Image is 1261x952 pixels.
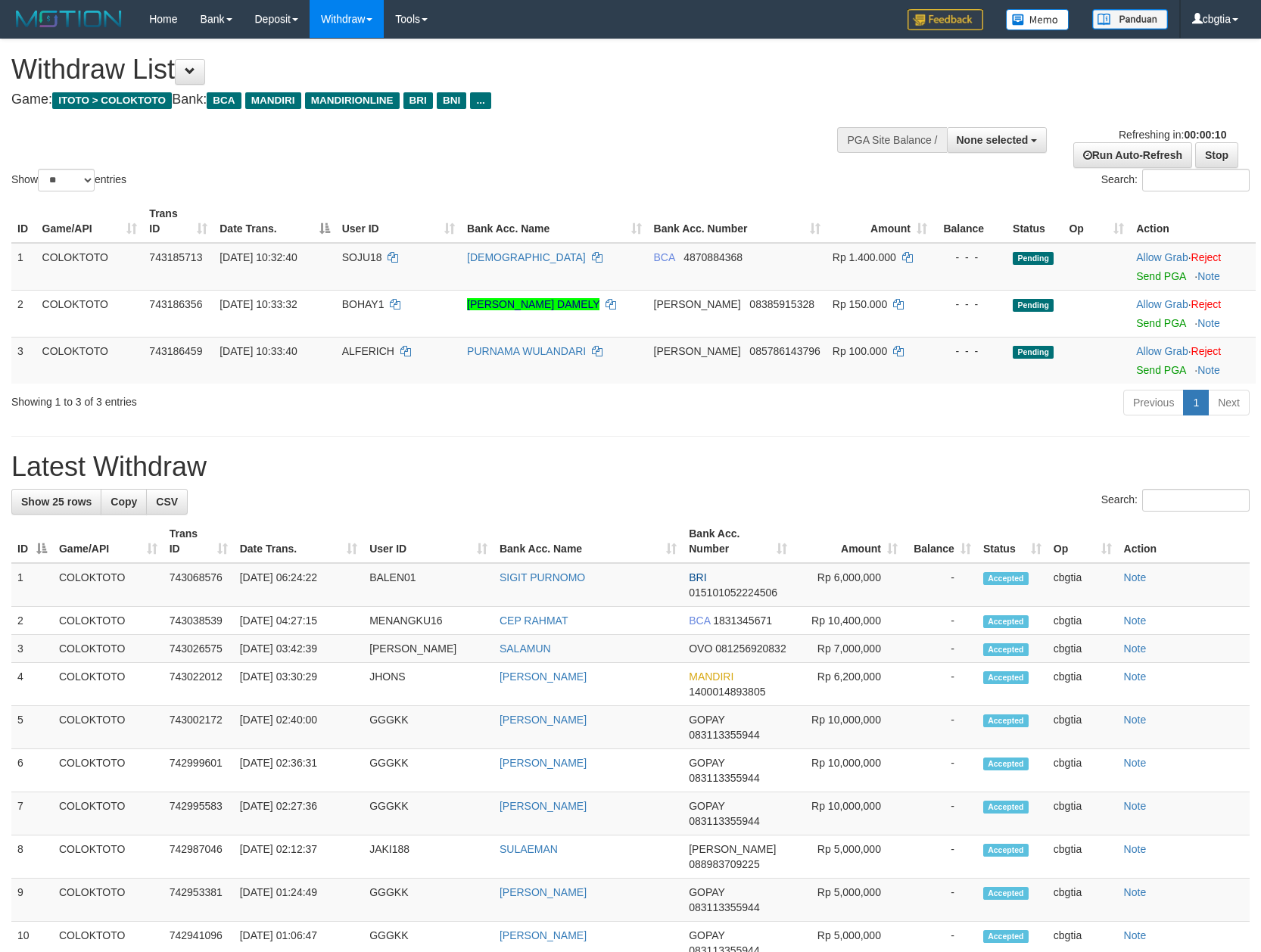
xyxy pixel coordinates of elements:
[983,615,1029,628] span: Accepted
[146,489,188,515] a: CSV
[101,489,147,515] a: Copy
[245,92,301,109] span: MANDIRI
[234,706,363,749] td: [DATE] 02:40:00
[1142,169,1250,191] input: Search:
[933,200,1007,243] th: Balance
[11,663,53,706] td: 4
[363,749,494,792] td: GGGKK
[689,901,759,913] span: Copy 083113355944 to clipboard
[1048,749,1118,792] td: cbgtia
[149,298,202,310] span: 743186356
[11,792,53,835] td: 7
[1197,317,1220,329] a: Note
[213,200,335,243] th: Date Trans.: activate to sort column descending
[1130,200,1256,243] th: Action
[336,200,461,243] th: User ID: activate to sort column ascending
[149,251,202,263] span: 743185713
[983,887,1029,900] span: Accepted
[234,749,363,792] td: [DATE] 02:36:31
[220,345,297,357] span: [DATE] 10:33:40
[11,169,126,191] label: Show entries
[689,772,759,784] span: Copy 083113355944 to clipboard
[983,930,1029,943] span: Accepted
[363,520,494,563] th: User ID: activate to sort column ascending
[467,298,599,310] a: [PERSON_NAME] DAMELY
[1191,251,1222,263] a: Reject
[833,298,887,310] span: Rp 150.000
[500,670,587,683] a: [PERSON_NAME]
[363,879,494,922] td: GGGKK
[689,929,724,941] span: GOPAY
[36,290,144,337] td: COLOKTOTO
[1124,642,1147,655] a: Note
[11,520,53,563] th: ID: activate to sort column descending
[11,290,36,337] td: 2
[1124,670,1147,683] a: Note
[1101,489,1250,512] label: Search:
[689,614,710,627] span: BCA
[1136,298,1188,310] a: Allow Grab
[983,844,1029,857] span: Accepted
[1048,607,1118,635] td: cbgtia
[53,635,163,663] td: COLOKTOTO
[1048,663,1118,706] td: cbgtia
[1123,390,1184,415] a: Previous
[793,792,904,835] td: Rp 10,000,000
[947,127,1048,153] button: None selected
[1048,520,1118,563] th: Op: activate to sort column ascending
[53,792,163,835] td: COLOKTOTO
[793,635,904,663] td: Rp 7,000,000
[342,345,394,357] span: ALFERICH
[500,843,558,855] a: SULAEMAN
[1124,886,1147,898] a: Note
[1130,290,1256,337] td: ·
[36,243,144,291] td: COLOKTOTO
[904,635,977,663] td: -
[1191,345,1222,357] a: Reject
[163,635,234,663] td: 743026575
[1136,364,1185,376] a: Send PGA
[111,496,137,508] span: Copy
[713,614,772,627] span: Copy 1831345671 to clipboard
[163,879,234,922] td: 742953381
[220,298,297,310] span: [DATE] 10:33:32
[749,298,814,310] span: Copy 08385915328 to clipboard
[957,134,1029,146] span: None selected
[234,520,363,563] th: Date Trans.: activate to sort column ascending
[1124,929,1147,941] a: Note
[234,607,363,635] td: [DATE] 04:27:15
[305,92,400,109] span: MANDIRIONLINE
[363,607,494,635] td: MENANGKU16
[977,520,1048,563] th: Status: activate to sort column ascending
[163,792,234,835] td: 742995583
[207,92,241,109] span: BCA
[1092,9,1168,30] img: panduan.png
[904,520,977,563] th: Balance: activate to sort column ascending
[1184,129,1226,141] strong: 00:00:10
[1048,792,1118,835] td: cbgtia
[1136,345,1188,357] a: Allow Grab
[1073,142,1192,168] a: Run Auto-Refresh
[904,607,977,635] td: -
[1136,345,1191,357] span: ·
[11,8,126,30] img: MOTION_logo.png
[53,835,163,879] td: COLOKTOTO
[163,663,234,706] td: 743022012
[234,792,363,835] td: [DATE] 02:27:36
[793,835,904,879] td: Rp 5,000,000
[654,345,741,357] span: [PERSON_NAME]
[53,563,163,607] td: COLOKTOTO
[904,792,977,835] td: -
[403,92,433,109] span: BRI
[11,635,53,663] td: 3
[342,251,382,263] span: SOJU18
[1013,252,1054,265] span: Pending
[827,200,933,243] th: Amount: activate to sort column ascending
[1136,298,1191,310] span: ·
[793,879,904,922] td: Rp 5,000,000
[11,388,514,409] div: Showing 1 to 3 of 3 entries
[363,635,494,663] td: [PERSON_NAME]
[908,9,983,30] img: Feedback.jpg
[234,563,363,607] td: [DATE] 06:24:22
[689,571,706,583] span: BRI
